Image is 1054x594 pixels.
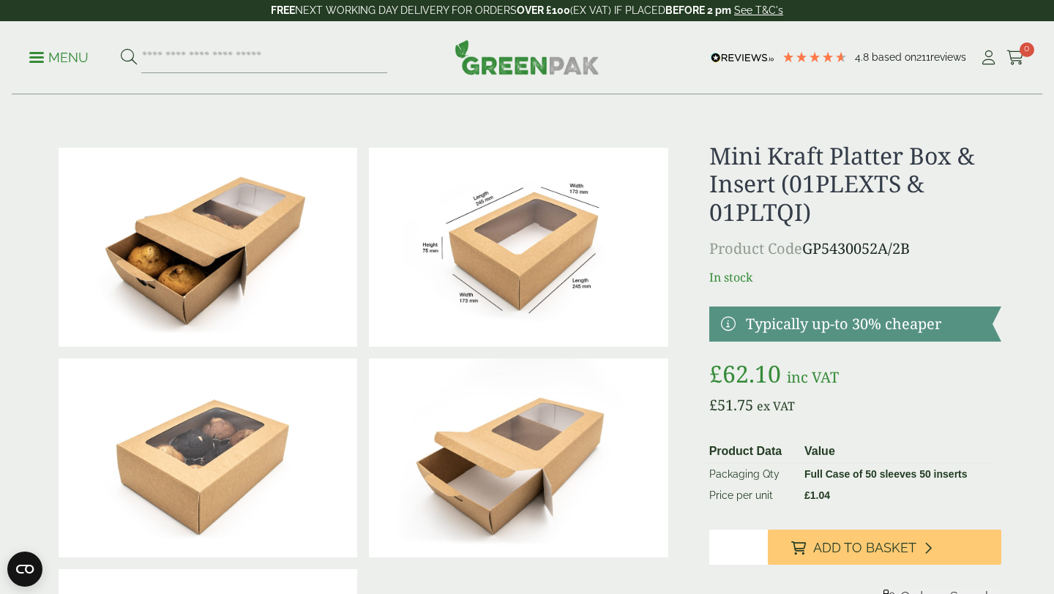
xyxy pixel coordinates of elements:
[369,148,668,347] img: Platter_mini
[271,4,295,16] strong: FREE
[369,358,668,557] img: IMG_4594
[916,51,930,63] span: 211
[804,489,830,501] bdi: 1.04
[455,40,599,75] img: GreenPak Supplies
[930,51,966,63] span: reviews
[709,358,781,389] bdi: 62.10
[709,238,802,258] span: Product Code
[709,142,1001,226] h1: Mini Kraft Platter Box & Insert (01PLEXTS & 01PLTQI)
[703,464,799,486] td: Packaging Qty
[709,358,722,389] span: £
[782,50,848,64] div: 4.79 Stars
[1006,50,1025,65] i: Cart
[59,148,357,347] img: IMG_4535
[872,51,916,63] span: Based on
[709,238,1001,260] p: GP5430052A/2B
[813,540,916,556] span: Add to Basket
[711,53,774,63] img: REVIEWS.io
[799,440,995,464] th: Value
[1020,42,1034,57] span: 0
[734,4,783,16] a: See T&C's
[703,440,799,464] th: Product Data
[709,268,1001,286] p: In stock
[979,50,998,65] i: My Account
[804,468,968,480] strong: Full Case of 50 sleeves 50 inserts
[855,51,872,63] span: 4.8
[665,4,731,16] strong: BEFORE 2 pm
[709,395,753,415] bdi: 51.75
[7,552,42,587] button: Open CMP widget
[757,398,795,414] span: ex VAT
[787,367,839,387] span: inc VAT
[768,530,1001,565] button: Add to Basket
[517,4,570,16] strong: OVER £100
[29,49,89,67] p: Menu
[29,49,89,64] a: Menu
[709,395,717,415] span: £
[1006,47,1025,69] a: 0
[59,358,357,557] img: IMG_4539
[703,485,799,506] td: Price per unit
[804,489,810,501] span: £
